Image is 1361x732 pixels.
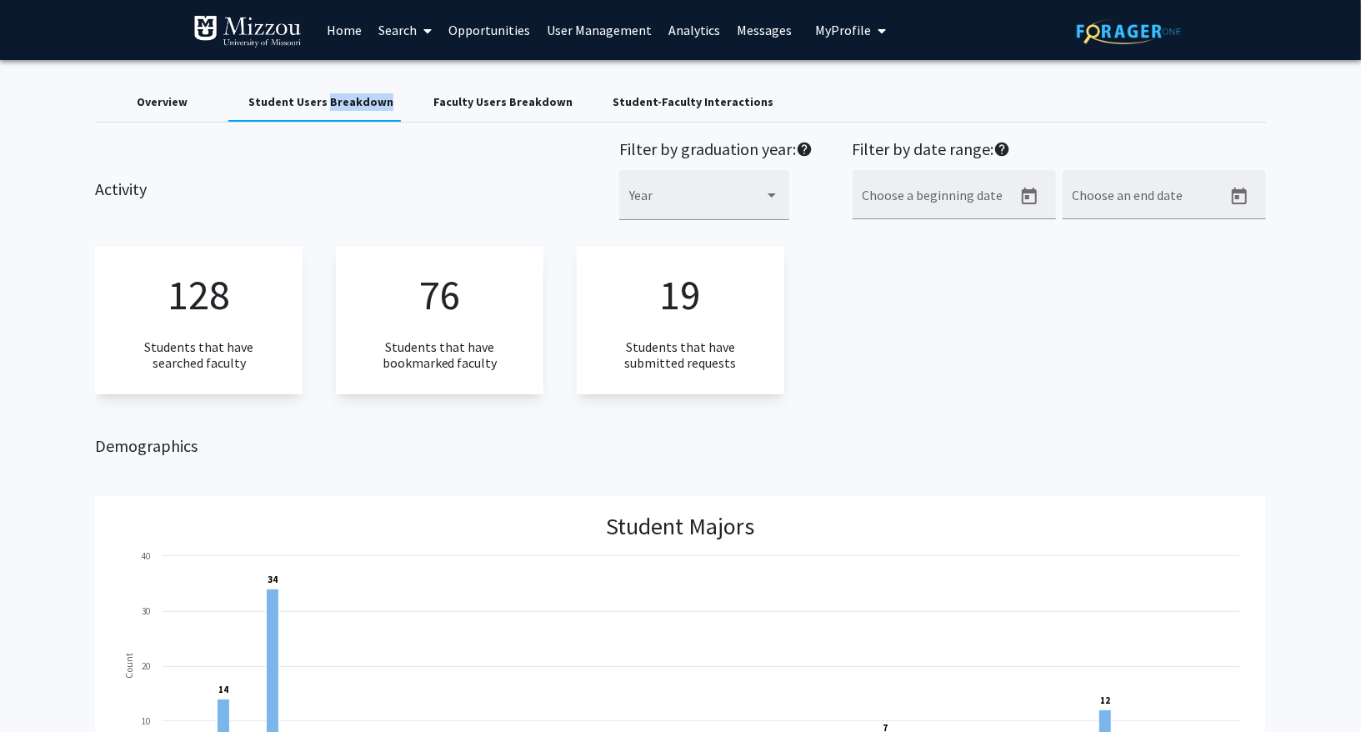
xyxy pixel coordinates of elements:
h3: Students that have searched faculty [122,339,276,371]
h2: Filter by date range: [853,139,1266,163]
a: Opportunities [440,1,538,59]
text: 12 [1100,694,1110,706]
text: Count [123,653,135,679]
h2: Demographics [95,436,1265,456]
a: Analytics [660,1,729,59]
iframe: Chat [13,657,71,719]
mat-icon: help [796,139,813,159]
button: Open calendar [1013,180,1046,213]
h2: Filter by graduation year: [619,139,813,163]
p: 19 [659,263,701,326]
a: Messages [729,1,801,59]
text: 34 [268,574,278,585]
h2: Activity [95,139,147,199]
mat-icon: help [994,139,1011,159]
a: User Management [538,1,660,59]
a: Search [370,1,440,59]
span: My Profile [816,22,872,38]
img: ForagerOne Logo [1077,18,1181,44]
app-numeric-analytics: Students that have bookmarked faculty [336,247,543,394]
p: 128 [168,263,230,326]
text: 40 [142,550,150,562]
text: 30 [142,605,150,617]
h3: Student Majors [607,513,755,541]
button: Open calendar [1223,180,1256,213]
text: 20 [142,660,150,672]
text: 10 [142,715,150,727]
div: Faculty Users Breakdown [433,93,573,111]
div: Student Users Breakdown [248,93,393,111]
div: Overview [137,93,188,111]
h3: Students that have submitted requests [603,339,758,371]
div: Student-Faculty Interactions [613,93,773,111]
app-numeric-analytics: Students that have searched faculty [95,247,303,394]
a: Home [318,1,370,59]
img: University of Missouri Logo [193,15,302,48]
text: 14 [218,684,228,695]
p: 76 [419,263,461,326]
h3: Students that have bookmarked faculty [363,339,517,371]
